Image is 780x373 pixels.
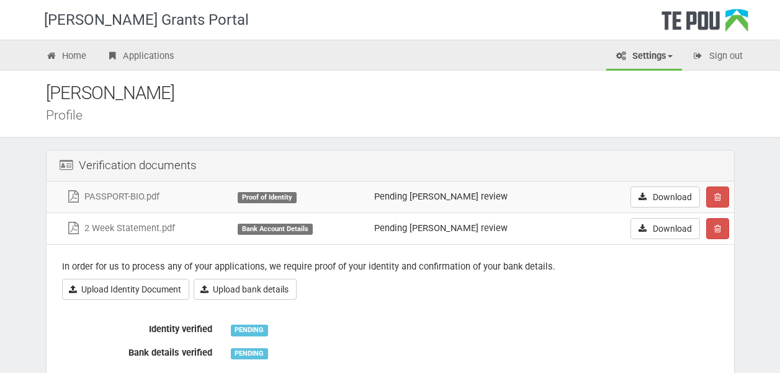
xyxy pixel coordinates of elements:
[630,186,700,208] a: Download
[661,9,748,40] div: Te Pou Logo
[53,342,222,359] label: Bank details verified
[630,218,700,239] a: Download
[606,43,682,71] a: Settings
[62,260,719,273] p: In order for us to process any of your applications, we require proof of your identity and confir...
[47,151,734,182] div: Verification documents
[62,279,189,300] a: Upload Identity Document
[53,318,222,336] label: Identity verified
[97,43,184,71] a: Applications
[37,43,96,71] a: Home
[238,224,312,235] div: Bank Account Details
[369,182,576,213] td: Pending [PERSON_NAME] review
[238,192,296,203] div: Proof of Identity
[683,43,752,71] a: Sign out
[66,222,175,234] a: 2 Week Statement.pdf
[231,348,268,359] div: PENDING
[66,191,159,202] a: PASSPORT-BIO.pdf
[231,325,268,336] div: PENDING
[46,80,753,107] div: [PERSON_NAME]
[369,213,576,244] td: Pending [PERSON_NAME] review
[46,108,753,121] div: Profile
[194,279,297,300] a: Upload bank details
